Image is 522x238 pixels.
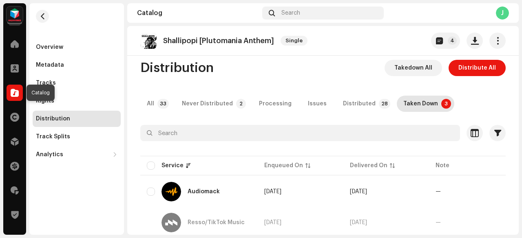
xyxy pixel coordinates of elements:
[264,162,303,170] div: Enqueued On
[36,133,70,140] div: Track Splits
[147,96,154,112] div: All
[448,37,457,45] p-badge: 4
[264,220,281,225] span: Feb 12, 2024
[7,7,23,23] img: feab3aad-9b62-475c-8caf-26f15a9573ee
[188,220,245,225] div: Resso/TikTok Music
[236,99,246,109] p-badge: 2
[436,189,441,194] re-a-table-badge: —
[33,146,121,163] re-m-nav-dropdown: Analytics
[259,96,292,112] div: Processing
[36,80,56,86] div: Tracks
[281,36,307,46] span: Single
[350,162,387,170] div: Delivered On
[36,62,64,68] div: Metadata
[458,60,496,76] span: Distribute All
[33,39,121,55] re-m-nav-item: Overview
[379,99,390,109] p-badge: 28
[403,96,438,112] div: Taken Down
[394,60,432,76] span: Takedown All
[308,96,327,112] div: Issues
[157,99,169,109] p-badge: 33
[161,162,184,170] div: Service
[36,151,63,158] div: Analytics
[163,37,274,45] p: Shallipopi [Plutomania Anthem]
[33,111,121,127] re-m-nav-item: Distribution
[182,96,233,112] div: Never Distributed
[137,10,259,16] div: Catalog
[33,129,121,145] re-m-nav-item: Track Splits
[436,220,441,225] re-a-table-badge: —
[385,60,442,76] button: Takedown All
[350,220,367,225] span: Feb 21, 2024
[188,189,220,194] div: Audiomack
[36,116,70,122] div: Distribution
[33,57,121,73] re-m-nav-item: Metadata
[343,96,376,112] div: Distributed
[264,189,281,194] span: Aug 22, 2025
[350,189,367,194] span: Sep 9, 2025
[36,98,54,104] div: Rights
[281,10,300,16] span: Search
[449,60,506,76] button: Distribute All
[33,93,121,109] re-m-nav-item: Rights
[431,33,460,49] button: 4
[140,125,460,141] input: Search
[441,99,451,109] p-badge: 3
[140,33,157,49] img: a0d26750-66c8-490a-ad5c-f32c67559c74
[140,60,214,76] span: Distribution
[496,7,509,20] div: J
[36,44,63,50] div: Overview
[33,75,121,91] re-m-nav-item: Tracks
